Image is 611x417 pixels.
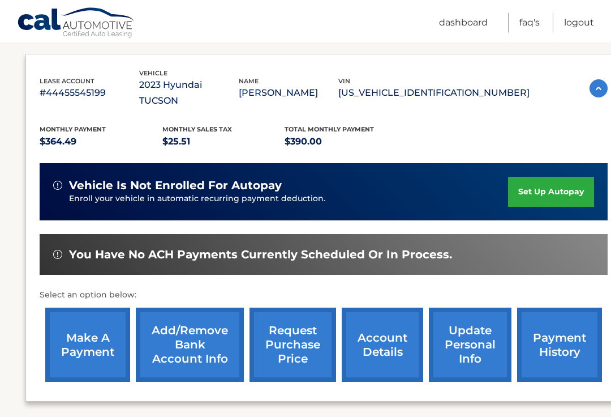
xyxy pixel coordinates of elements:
p: $25.51 [162,134,285,150]
a: request purchase price [249,308,336,382]
span: You have no ACH payments currently scheduled or in process. [69,248,452,262]
img: alert-white.svg [53,250,62,259]
a: Cal Automotive [17,7,136,40]
span: lease account [40,77,94,85]
a: account details [342,308,423,382]
span: vin [338,77,350,85]
span: Total Monthly Payment [285,125,374,133]
img: accordion-active.svg [590,79,608,97]
a: FAQ's [519,13,540,33]
p: $390.00 [285,134,407,150]
p: 2023 Hyundai TUCSON [139,77,239,109]
a: set up autopay [508,177,594,207]
p: Select an option below: [40,288,608,302]
span: vehicle [139,69,167,77]
p: Enroll your vehicle in automatic recurring payment deduction. [69,193,508,205]
p: #44455545199 [40,85,139,101]
p: [US_VEHICLE_IDENTIFICATION_NUMBER] [338,85,530,101]
a: make a payment [45,308,130,382]
span: Monthly Payment [40,125,106,133]
a: Dashboard [439,13,488,33]
a: payment history [517,308,602,382]
a: update personal info [429,308,511,382]
img: alert-white.svg [53,181,62,190]
a: Logout [564,13,594,33]
span: Monthly sales Tax [162,125,232,133]
span: name [239,77,259,85]
span: vehicle is not enrolled for autopay [69,178,282,193]
a: Add/Remove bank account info [136,308,244,382]
p: $364.49 [40,134,162,150]
p: [PERSON_NAME] [239,85,338,101]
